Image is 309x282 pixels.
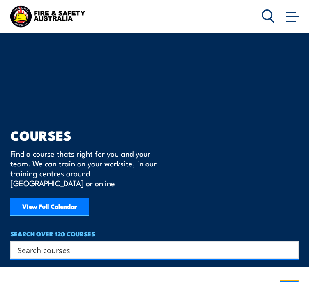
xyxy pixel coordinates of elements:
button: Search magnifier button [284,244,296,256]
p: Find a course thats right for you and your team. We can train on your worksite, in our training c... [10,148,160,188]
h1: COURSES [10,129,168,141]
form: Search form [19,244,282,256]
a: View Full Calendar [10,198,89,216]
h4: SEARCH OVER 120 COURSES [10,229,299,239]
input: Search input [18,244,281,256]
